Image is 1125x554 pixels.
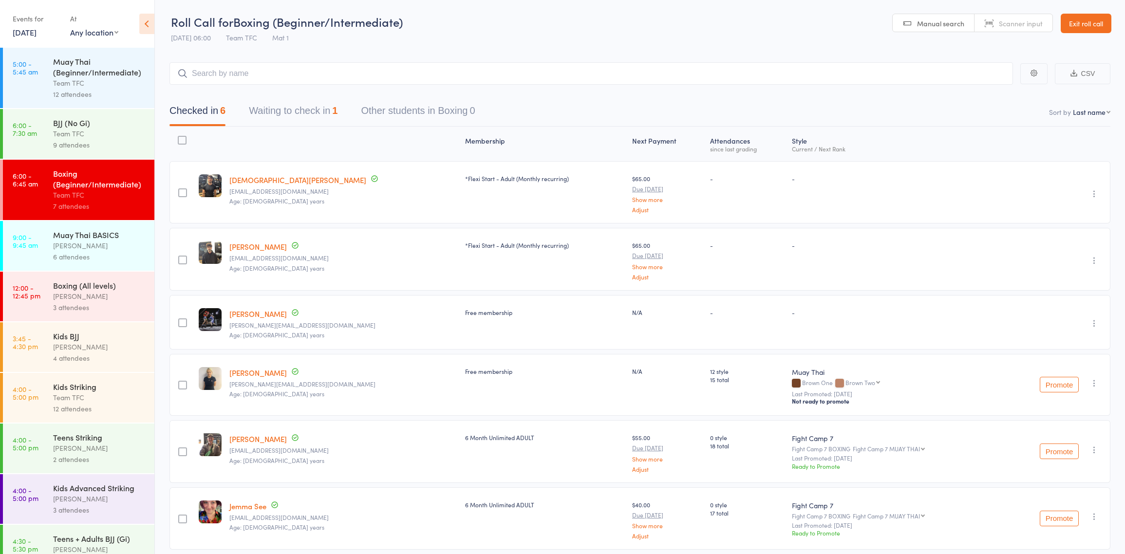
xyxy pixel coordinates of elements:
[53,128,146,139] div: Team TFC
[792,500,995,510] div: Fight Camp 7
[13,284,40,299] time: 12:00 - 12:45 pm
[632,466,702,472] a: Adjust
[792,445,995,452] div: Fight Camp 7 BOXING
[792,241,995,249] div: -
[3,322,154,372] a: 3:45 -4:30 pmKids BJJ[PERSON_NAME]4 attendees
[3,373,154,423] a: 4:00 -5:00 pmKids StrikingTeam TFC12 attendees
[53,493,146,504] div: [PERSON_NAME]
[632,206,702,213] a: Adjust
[792,433,995,443] div: Fight Camp 7
[13,172,38,187] time: 6:00 - 6:45 am
[710,308,784,316] div: -
[792,522,995,529] small: Last Promoted: [DATE]
[13,385,38,401] time: 4:00 - 5:00 pm
[710,433,784,442] span: 0 style
[53,229,146,240] div: Muay Thai BASICS
[171,14,233,30] span: Roll Call for
[13,121,37,137] time: 6:00 - 7:30 am
[53,139,146,150] div: 9 attendees
[229,523,324,531] span: Age: [DEMOGRAPHIC_DATA] years
[632,456,702,462] a: Show more
[53,533,146,544] div: Teens + Adults BJJ (Gi)
[53,504,146,516] div: 3 attendees
[53,454,146,465] div: 2 attendees
[632,196,702,203] a: Show more
[632,367,702,375] div: N/A
[53,482,146,493] div: Kids Advanced Striking
[632,433,702,472] div: $55.00
[332,105,337,116] div: 1
[632,308,702,316] div: N/A
[229,368,287,378] a: [PERSON_NAME]
[632,185,702,192] small: Due [DATE]
[1040,443,1079,459] button: Promote
[229,197,324,205] span: Age: [DEMOGRAPHIC_DATA] years
[706,131,788,157] div: Atten­dances
[199,308,222,331] img: image1740908157.png
[3,221,154,271] a: 9:00 -9:45 amMuay Thai BASICS[PERSON_NAME]6 attendees
[465,308,624,316] div: Free membership
[272,33,289,42] span: Mat 1
[229,501,266,511] a: Jemma See
[199,241,222,264] img: image1750981919.png
[632,500,702,539] div: $40.00
[53,352,146,364] div: 4 attendees
[53,89,146,100] div: 12 attendees
[628,131,706,157] div: Next Payment
[632,512,702,518] small: Due [DATE]
[199,500,222,523] img: image1740680842.png
[792,146,995,152] div: Current / Next Rank
[13,60,38,75] time: 5:00 - 5:45 am
[710,509,784,517] span: 17 total
[53,201,146,212] div: 7 attendees
[3,160,154,220] a: 6:00 -6:45 amBoxing (Beginner/Intermediate)Team TFC7 attendees
[53,77,146,89] div: Team TFC
[632,263,702,270] a: Show more
[3,424,154,473] a: 4:00 -5:00 pmTeens Striking[PERSON_NAME]2 attendees
[229,188,457,195] small: matthewbotha234@gmail.com
[229,514,457,521] small: Jemmasee2021@outlook.com
[853,445,920,452] div: Fight Camp 7 MUAY THAI
[53,291,146,302] div: [PERSON_NAME]
[792,462,995,470] div: Ready to Promote
[220,105,225,116] div: 6
[199,367,222,390] img: image1669963914.png
[1040,511,1079,526] button: Promote
[1055,63,1110,84] button: CSV
[3,272,154,321] a: 12:00 -12:45 pmBoxing (All levels)[PERSON_NAME]3 attendees
[632,274,702,280] a: Adjust
[845,379,875,386] div: Brown Two
[53,240,146,251] div: [PERSON_NAME]
[229,434,287,444] a: [PERSON_NAME]
[632,533,702,539] a: Adjust
[229,241,287,252] a: [PERSON_NAME]
[13,11,60,27] div: Events for
[792,455,995,462] small: Last Promoted: [DATE]
[13,537,38,553] time: 4:30 - 5:30 pm
[710,241,784,249] div: -
[792,367,995,377] div: Muay Thai
[1061,14,1111,33] a: Exit roll call
[70,27,118,37] div: Any location
[53,302,146,313] div: 3 attendees
[465,367,624,375] div: Free membership
[465,433,624,442] div: 6 Month Unlimited ADULT
[229,255,457,261] small: damianbotha123@gmail.com
[361,100,475,126] button: Other students in Boxing0
[53,392,146,403] div: Team TFC
[632,252,702,259] small: Due [DATE]
[199,174,222,197] img: image1750752741.png
[792,390,995,397] small: Last Promoted: [DATE]
[13,27,37,37] a: [DATE]
[917,18,964,28] span: Manual search
[169,62,1013,85] input: Search by name
[465,174,624,183] div: *Flexi Start - Adult (Monthly recurring)
[70,11,118,27] div: At
[1049,107,1071,117] label: Sort by
[792,174,995,183] div: -
[53,189,146,201] div: Team TFC
[1073,107,1106,117] div: Last name
[710,375,784,384] span: 15 total
[229,331,324,339] span: Age: [DEMOGRAPHIC_DATA] years
[465,500,624,509] div: 6 Month Unlimited ADULT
